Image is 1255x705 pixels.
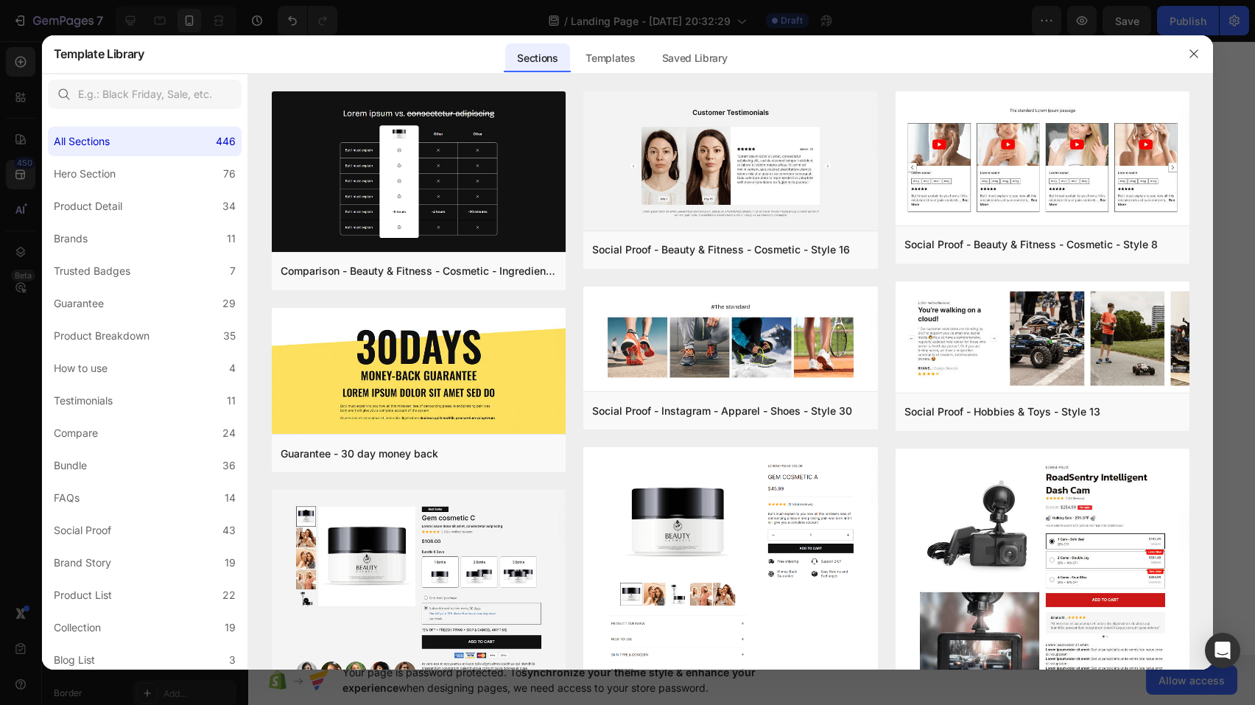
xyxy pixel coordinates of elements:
[574,43,647,73] div: Templates
[18,206,50,220] div: Image
[222,522,236,539] div: 43
[225,489,236,507] div: 14
[99,527,177,543] div: Generate layout
[222,457,236,474] div: 36
[54,392,113,410] div: Testimonials
[592,241,850,259] div: Social Proof - Beauty & Fitness - Cosmetic - Style 16
[13,444,82,460] span: Add section
[54,197,122,215] div: Product Detail
[48,80,242,109] input: E.g.: Black Friday, Sale, etc.
[54,651,95,669] div: Blog List
[54,133,110,150] div: All Sections
[222,197,236,215] div: 34
[54,554,111,572] div: Brand Story
[216,133,236,150] div: 446
[222,424,236,442] div: 24
[54,165,116,183] div: Hero Section
[505,43,569,73] div: Sections
[54,489,80,507] div: FAQs
[650,43,739,73] div: Saved Library
[54,586,112,604] div: Product List
[54,619,101,636] div: Collection
[281,445,438,463] div: Guarantee - 30 day money back
[87,496,188,509] span: inspired by CRO experts
[904,236,1158,253] div: Social Proof - Beauty & Fitness - Cosmetic - Style 8
[94,578,183,593] div: Add blank section
[98,546,177,559] span: from URL or image
[223,327,236,345] div: 35
[230,262,236,280] div: 7
[54,230,88,248] div: Brands
[225,554,236,572] div: 19
[896,281,1189,396] img: sp13.png
[229,359,236,377] div: 4
[54,262,130,280] div: Trusted Badges
[94,477,183,493] div: Choose templates
[54,522,111,539] div: Social Proof
[54,327,150,345] div: Product Breakdown
[54,457,87,474] div: Bundle
[229,651,236,669] div: 3
[223,165,236,183] div: 76
[1205,633,1240,668] div: Open Intercom Messenger
[592,402,852,420] div: Social Proof - Instagram - Apparel - Shoes - Style 30
[281,262,557,280] div: Comparison - Beauty & Fitness - Cosmetic - Ingredients - Style 19
[583,91,877,234] img: sp16.png
[896,91,1189,228] img: sp8.png
[222,295,236,312] div: 29
[222,586,236,604] div: 22
[54,295,104,312] div: Guarantee
[583,287,877,394] img: sp30.png
[54,35,144,73] h2: Template Library
[904,403,1100,421] div: Social Proof - Hobbies & Toys - Style 13
[272,91,566,255] img: c19.png
[227,230,236,248] div: 11
[54,424,98,442] div: Compare
[272,308,566,438] img: g30.png
[54,359,108,377] div: How to use
[227,392,236,410] div: 11
[82,596,192,609] span: then drag & drop elements
[225,619,236,636] div: 19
